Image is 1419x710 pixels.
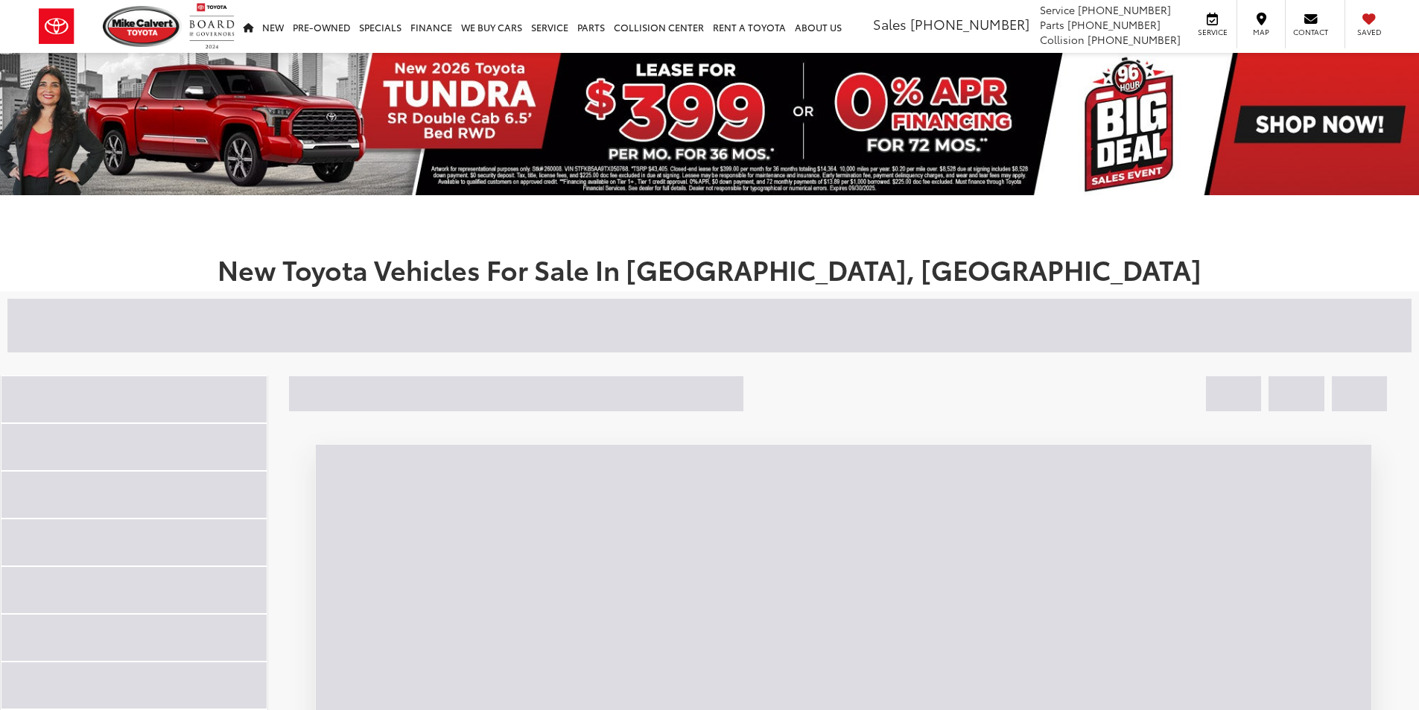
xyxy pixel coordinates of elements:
[873,14,907,34] span: Sales
[910,14,1029,34] span: [PHONE_NUMBER]
[1078,2,1171,17] span: [PHONE_NUMBER]
[103,6,182,47] img: Mike Calvert Toyota
[1040,32,1085,47] span: Collision
[1245,27,1277,37] span: Map
[1293,27,1328,37] span: Contact
[1040,2,1075,17] span: Service
[1088,32,1181,47] span: [PHONE_NUMBER]
[1353,27,1385,37] span: Saved
[1196,27,1229,37] span: Service
[1040,17,1064,32] span: Parts
[1067,17,1161,32] span: [PHONE_NUMBER]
